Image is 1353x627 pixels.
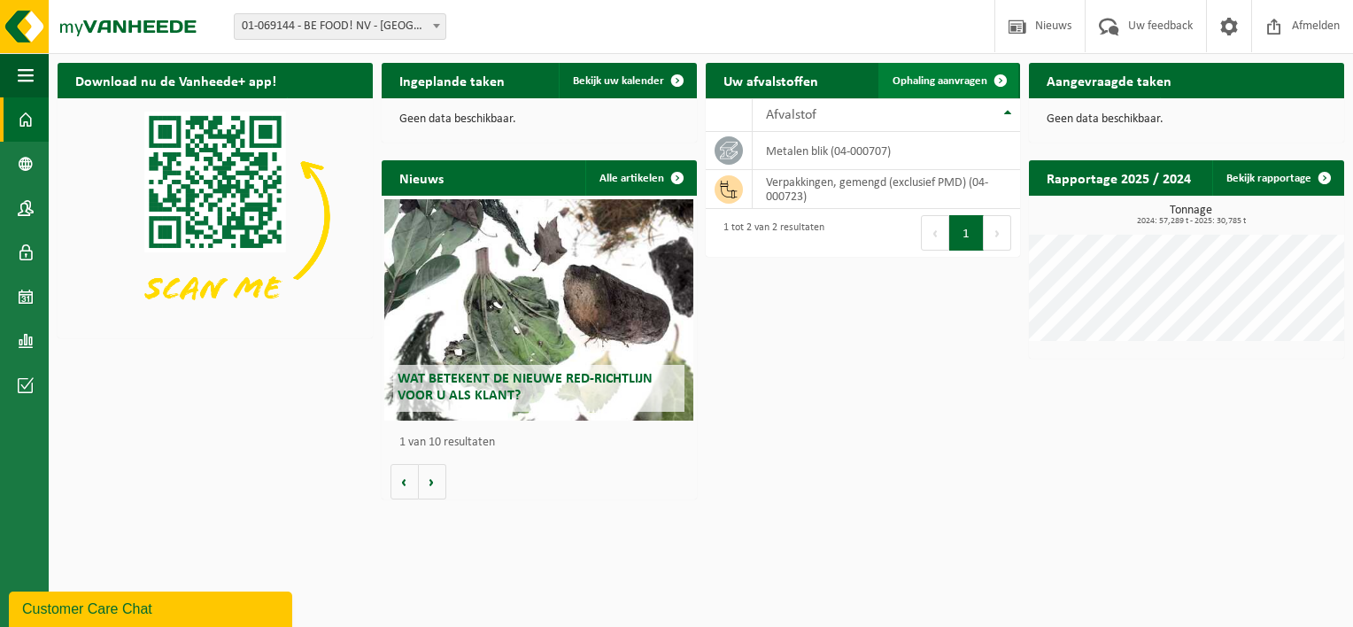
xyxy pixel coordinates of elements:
[706,63,836,97] h2: Uw afvalstoffen
[58,63,294,97] h2: Download nu de Vanheede+ app!
[399,113,679,126] p: Geen data beschikbaar.
[1047,113,1326,126] p: Geen data beschikbaar.
[753,132,1021,170] td: metalen blik (04-000707)
[399,437,688,449] p: 1 van 10 resultaten
[878,63,1018,98] a: Ophaling aanvragen
[1038,205,1344,226] h3: Tonnage
[766,108,816,122] span: Afvalstof
[390,464,419,499] button: Vorige
[235,14,445,39] span: 01-069144 - BE FOOD! NV - BRUGGE
[382,160,461,195] h2: Nieuws
[585,160,695,196] a: Alle artikelen
[58,98,373,335] img: Download de VHEPlus App
[234,13,446,40] span: 01-069144 - BE FOOD! NV - BRUGGE
[398,372,653,403] span: Wat betekent de nieuwe RED-richtlijn voor u als klant?
[419,464,446,499] button: Volgende
[1029,160,1209,195] h2: Rapportage 2025 / 2024
[893,75,987,87] span: Ophaling aanvragen
[715,213,824,252] div: 1 tot 2 van 2 resultaten
[559,63,695,98] a: Bekijk uw kalender
[573,75,664,87] span: Bekijk uw kalender
[384,199,693,421] a: Wat betekent de nieuwe RED-richtlijn voor u als klant?
[949,215,984,251] button: 1
[1212,160,1342,196] a: Bekijk rapportage
[753,170,1021,209] td: verpakkingen, gemengd (exclusief PMD) (04-000723)
[1038,217,1344,226] span: 2024: 57,289 t - 2025: 30,785 t
[984,215,1011,251] button: Next
[1029,63,1189,97] h2: Aangevraagde taken
[9,588,296,627] iframe: chat widget
[921,215,949,251] button: Previous
[382,63,522,97] h2: Ingeplande taken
